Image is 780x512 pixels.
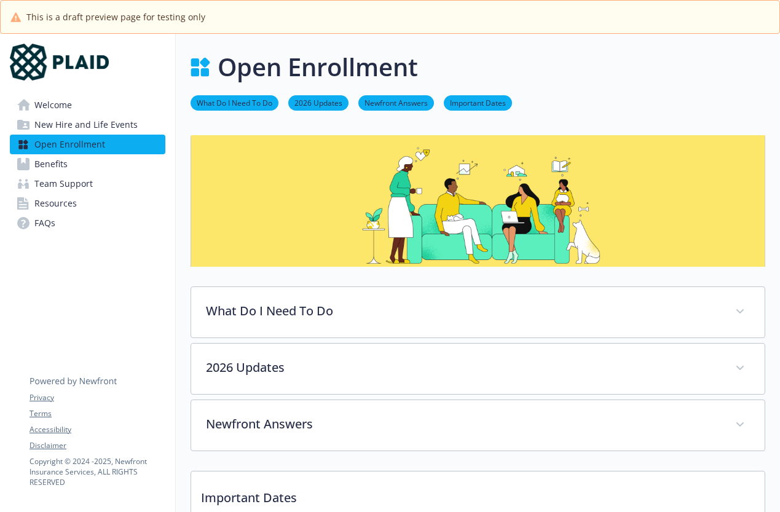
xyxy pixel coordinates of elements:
[206,415,720,433] p: Newfront Answers
[10,115,165,135] a: New Hire and Life Events
[191,135,765,267] img: open enrollment page banner
[218,49,418,85] h1: Open Enrollment
[191,287,765,337] div: What Do I Need To Do
[30,392,165,403] a: Privacy
[206,302,720,320] p: What Do I Need To Do
[206,358,720,377] p: 2026 Updates
[34,194,77,213] span: Resources
[10,135,165,154] a: Open Enrollment
[30,408,165,419] a: Terms
[10,194,165,213] a: Resources
[30,456,165,487] p: Copyright © 2024 - 2025 , Newfront Insurance Services, ALL RIGHTS RESERVED
[34,174,93,194] span: Team Support
[191,96,278,108] a: What Do I Need To Do
[34,154,68,174] span: Benefits
[10,95,165,115] a: Welcome
[34,95,72,115] span: Welcome
[10,174,165,194] a: Team Support
[191,400,765,451] div: Newfront Answers
[358,96,434,108] a: Newfront Answers
[34,213,55,233] span: FAQs
[10,154,165,174] a: Benefits
[30,424,165,435] a: Accessibility
[34,115,138,135] span: New Hire and Life Events
[10,213,165,233] a: FAQs
[30,440,165,451] a: Disclaimer
[34,135,105,154] span: Open Enrollment
[191,344,765,394] div: 2026 Updates
[288,96,349,108] a: 2026 Updates
[26,10,205,23] span: This is a draft preview page for testing only
[444,96,512,108] a: Important Dates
